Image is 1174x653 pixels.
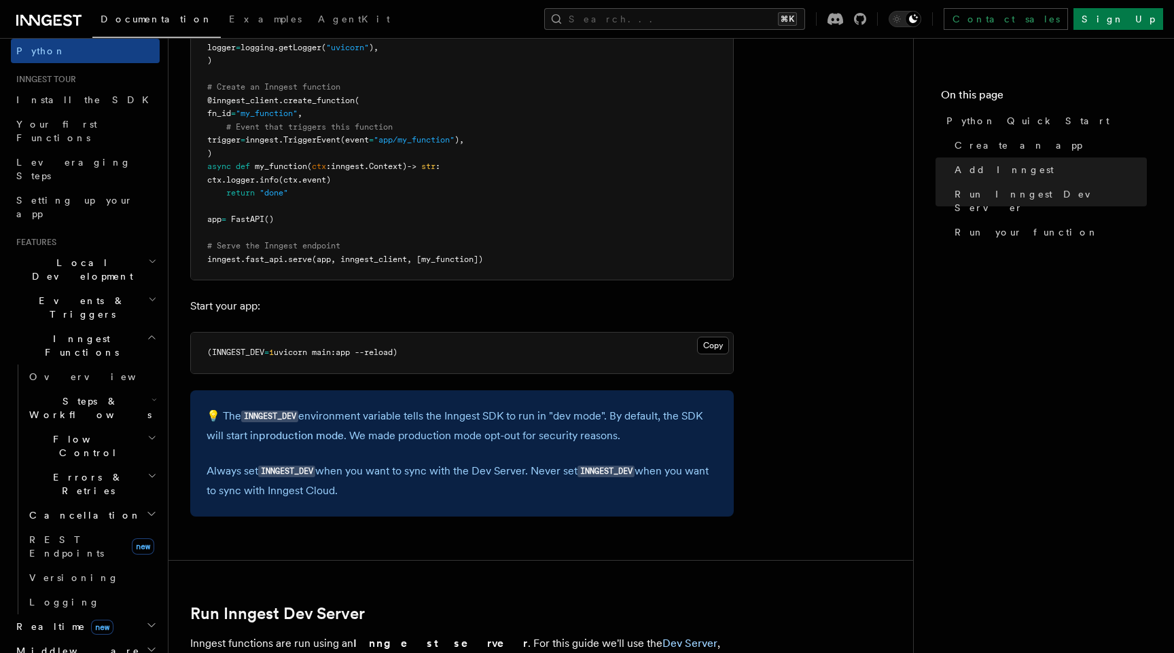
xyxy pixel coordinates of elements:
[312,162,326,171] span: ctx
[245,255,283,264] span: fast_api
[190,604,365,623] a: Run Inngest Dev Server
[236,43,241,52] span: =
[941,109,1147,133] a: Python Quick Start
[207,43,236,52] span: logger
[455,135,464,145] span: ),
[207,109,231,118] span: fn_id
[16,94,157,105] span: Install the SDK
[29,597,100,608] span: Logging
[24,503,160,527] button: Cancellation
[407,162,416,171] span: ->
[258,466,315,477] code: INNGEST_DEV
[226,122,393,132] span: # Event that triggers this function
[11,74,76,85] span: Inngest tour
[955,187,1147,214] span: Run Inngest Dev Server
[207,149,212,158] span: )
[11,112,160,150] a: Your first Functions
[207,175,221,185] span: ctx
[245,135,283,145] span: inngest.
[226,175,255,185] span: logger
[24,432,147,460] span: Flow Control
[955,225,1099,239] span: Run your function
[241,255,245,264] span: .
[264,214,274,224] span: ()
[955,138,1082,152] span: Create an app
[11,237,56,248] span: Features
[221,175,226,185] span: .
[259,429,344,442] a: production mode
[355,96,359,105] span: (
[11,250,160,288] button: Local Development
[226,188,255,198] span: return
[326,162,331,171] span: :
[241,135,245,145] span: =
[92,4,221,38] a: Documentation
[24,590,160,614] a: Logging
[207,348,264,357] span: (INNGEST_DEV
[101,14,213,24] span: Documentation
[11,288,160,326] button: Events & Triggers
[16,157,131,181] span: Leveraging Steps
[229,14,302,24] span: Examples
[11,150,160,188] a: Leveraging Steps
[236,109,298,118] span: "my_function"
[207,255,241,264] span: inngest
[207,214,221,224] span: app
[369,135,374,145] span: =
[279,96,283,105] span: .
[340,135,369,145] span: (event
[29,534,104,559] span: REST Endpoints
[29,371,169,382] span: Overview
[279,175,331,185] span: (ctx.event)
[11,614,160,639] button: Realtimenew
[421,162,435,171] span: str
[353,637,528,650] strong: Inngest server
[236,162,250,171] span: def
[255,175,260,185] span: .
[207,82,340,92] span: # Create an Inngest function
[11,256,148,283] span: Local Development
[24,527,160,565] a: REST Endpointsnew
[11,365,160,614] div: Inngest Functions
[298,109,302,118] span: ,
[544,8,805,30] button: Search...⌘K
[283,96,355,105] span: create_function
[231,214,264,224] span: FastAPI
[255,162,307,171] span: my_function
[24,394,152,422] span: Steps & Workflows
[310,4,398,37] a: AgentKit
[279,43,321,52] span: getLogger
[11,620,113,633] span: Realtime
[260,188,288,198] span: "done"
[24,465,160,503] button: Errors & Retries
[435,162,440,171] span: :
[29,572,119,583] span: Versioning
[241,43,279,52] span: logging.
[11,326,160,365] button: Inngest Functions
[132,538,154,555] span: new
[949,157,1147,182] a: Add Inngest
[91,620,113,635] span: new
[24,389,160,427] button: Steps & Workflows
[949,220,1147,244] a: Run your function
[941,87,1147,109] h4: On this page
[11,88,160,112] a: Install the SDK
[374,135,455,145] span: "app/my_function"
[11,188,160,226] a: Setting up your app
[778,12,797,26] kbd: ⌘K
[364,162,369,171] span: .
[312,255,483,264] span: (app, inngest_client, [my_function])
[221,4,310,37] a: Examples
[955,163,1054,176] span: Add Inngest
[24,470,147,498] span: Errors & Retries
[207,135,241,145] span: trigger
[24,508,141,522] span: Cancellation
[207,462,717,500] p: Always set when you want to sync with the Dev Server. Never set when you want to sync with Innges...
[326,43,369,52] span: "uvicorn"
[24,427,160,465] button: Flow Control
[274,348,397,357] span: uvicorn main:app --reload)
[11,39,160,63] a: Python
[283,135,340,145] span: TriggerEvent
[207,407,717,445] p: 💡 The environment variable tells the Inngest SDK to run in "dev mode". By default, the SDK will s...
[264,348,269,357] span: =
